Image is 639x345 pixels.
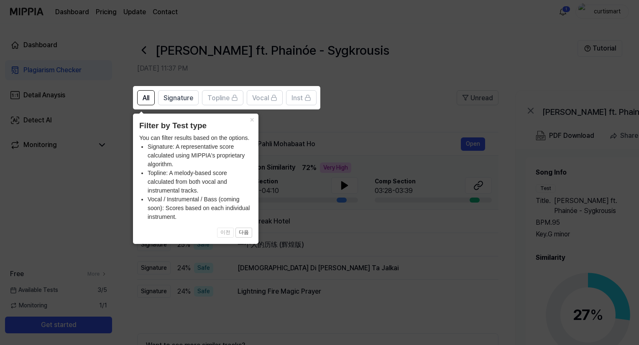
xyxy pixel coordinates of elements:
[247,90,283,105] button: Vocal
[143,93,149,103] span: All
[148,142,252,169] li: Signature: A representative score calculated using MIPPIA's proprietary algorithm.
[158,90,199,105] button: Signature
[252,93,269,103] span: Vocal
[139,134,252,221] div: You can filter results based on the options.
[137,90,155,105] button: All
[164,93,193,103] span: Signature
[207,93,230,103] span: Topline
[202,90,243,105] button: Topline
[245,114,258,125] button: Close
[286,90,317,105] button: Inst
[291,93,303,103] span: Inst
[148,195,252,221] li: Vocal / Instrumental / Bass (coming soon): Scores based on each individual instrument.
[139,120,252,132] header: Filter by Test type
[235,228,252,238] button: 다음
[148,169,252,195] li: Topline: A melody-based score calculated from both vocal and instrumental tracks.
